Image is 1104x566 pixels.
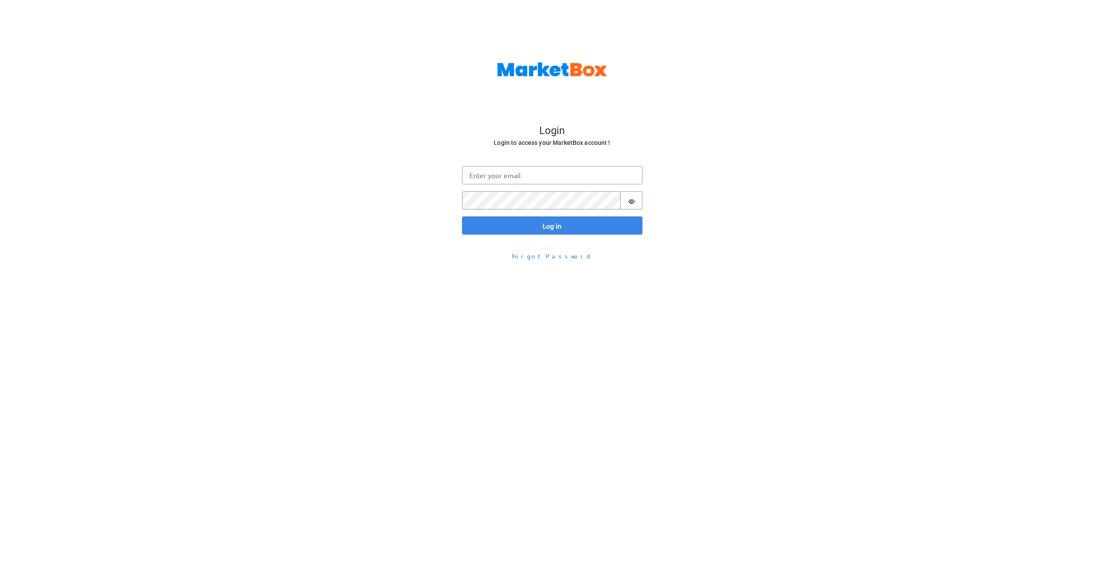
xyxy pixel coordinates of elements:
[463,137,642,148] h6: Login to access your MarketBox account !
[463,124,642,137] h4: Login
[497,62,607,76] img: MarketBox logo
[462,216,642,235] button: Log in
[506,249,598,264] button: Forgot Password
[462,166,642,184] input: Enter your email
[621,191,642,209] button: Show password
